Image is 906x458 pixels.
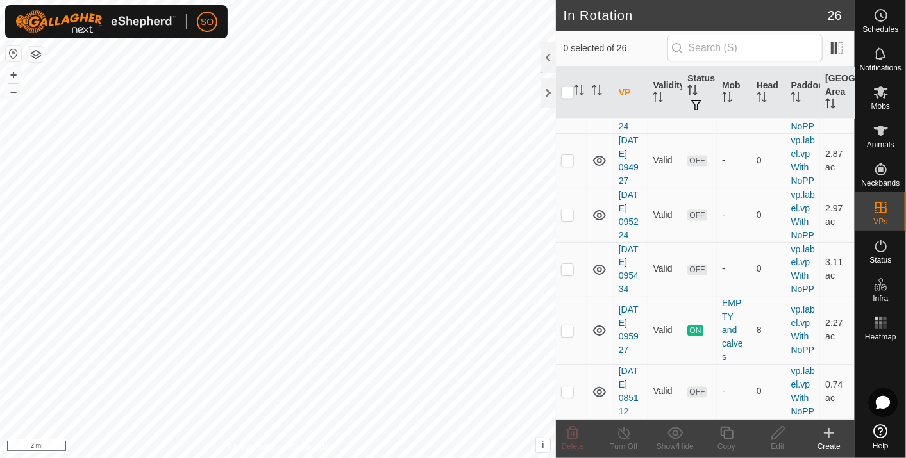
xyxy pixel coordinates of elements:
[687,387,707,398] span: OFF
[574,87,584,97] p-sorticon: Activate to sort
[751,242,786,297] td: 0
[619,305,639,356] a: [DATE] 095927
[803,441,855,452] div: Create
[791,94,801,104] p-sorticon: Activate to sort
[227,441,275,453] a: Privacy Policy
[751,67,786,119] th: Head
[820,67,855,119] th: [GEOGRAPHIC_DATA] Area
[687,156,707,167] span: OFF
[619,135,639,186] a: [DATE] 094927
[791,190,814,240] a: vp.label.vpWithNoPP
[650,441,701,452] div: Show/Hide
[562,442,584,451] span: Delete
[701,441,752,452] div: Copy
[865,333,896,341] span: Heatmap
[564,8,828,23] h2: In Rotation
[619,244,639,295] a: [DATE] 095434
[752,441,803,452] div: Edit
[873,218,887,225] span: VPs
[592,87,602,97] p-sorticon: Activate to sort
[667,35,823,61] input: Search (S)
[722,385,746,398] div: -
[757,94,767,104] p-sorticon: Activate to sort
[751,297,786,364] td: 8
[648,297,682,364] td: Valid
[541,439,544,450] span: i
[751,133,786,188] td: 0
[6,67,21,83] button: +
[653,94,663,104] p-sorticon: Activate to sort
[648,133,682,188] td: Valid
[820,242,855,297] td: 3.11 ac
[855,419,906,455] a: Help
[860,64,902,72] span: Notifications
[791,81,814,131] a: vp.label.vpWithNoPP
[722,154,746,167] div: -
[873,442,889,450] span: Help
[682,67,717,119] th: Status
[791,366,814,417] a: vp.label.vpWithNoPP
[869,256,891,264] span: Status
[820,364,855,419] td: 0.74 ac
[6,84,21,99] button: –
[598,441,650,452] div: Turn Off
[564,42,667,55] span: 0 selected of 26
[791,135,814,186] a: vp.label.vpWithNoPP
[820,188,855,242] td: 2.97 ac
[648,188,682,242] td: Valid
[862,26,898,33] span: Schedules
[791,305,814,356] a: vp.label.vpWithNoPP
[820,297,855,364] td: 2.27 ac
[873,295,888,302] span: Infra
[687,265,707,275] span: OFF
[619,81,639,131] a: [DATE] 141724
[828,6,842,25] span: 26
[648,67,682,119] th: Validity
[825,101,835,111] p-sorticon: Activate to sort
[751,364,786,419] td: 0
[6,46,21,61] button: Reset Map
[820,133,855,188] td: 2.87 ac
[290,441,328,453] a: Contact Us
[717,67,751,119] th: Mob
[614,67,648,119] th: VP
[871,102,890,110] span: Mobs
[619,190,639,240] a: [DATE] 095224
[619,366,639,417] a: [DATE] 085112
[751,188,786,242] td: 0
[785,67,820,119] th: Paddock
[201,15,214,29] span: SO
[536,438,550,452] button: i
[687,87,698,97] p-sorticon: Activate to sort
[687,325,703,336] span: ON
[867,141,894,149] span: Animals
[791,244,814,295] a: vp.label.vpWithNoPP
[722,297,746,364] div: EMPTY and calves
[722,263,746,276] div: -
[861,179,900,187] span: Neckbands
[15,10,176,33] img: Gallagher Logo
[687,210,707,221] span: OFF
[648,364,682,419] td: Valid
[648,242,682,297] td: Valid
[28,47,44,62] button: Map Layers
[722,208,746,222] div: -
[722,94,732,104] p-sorticon: Activate to sort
